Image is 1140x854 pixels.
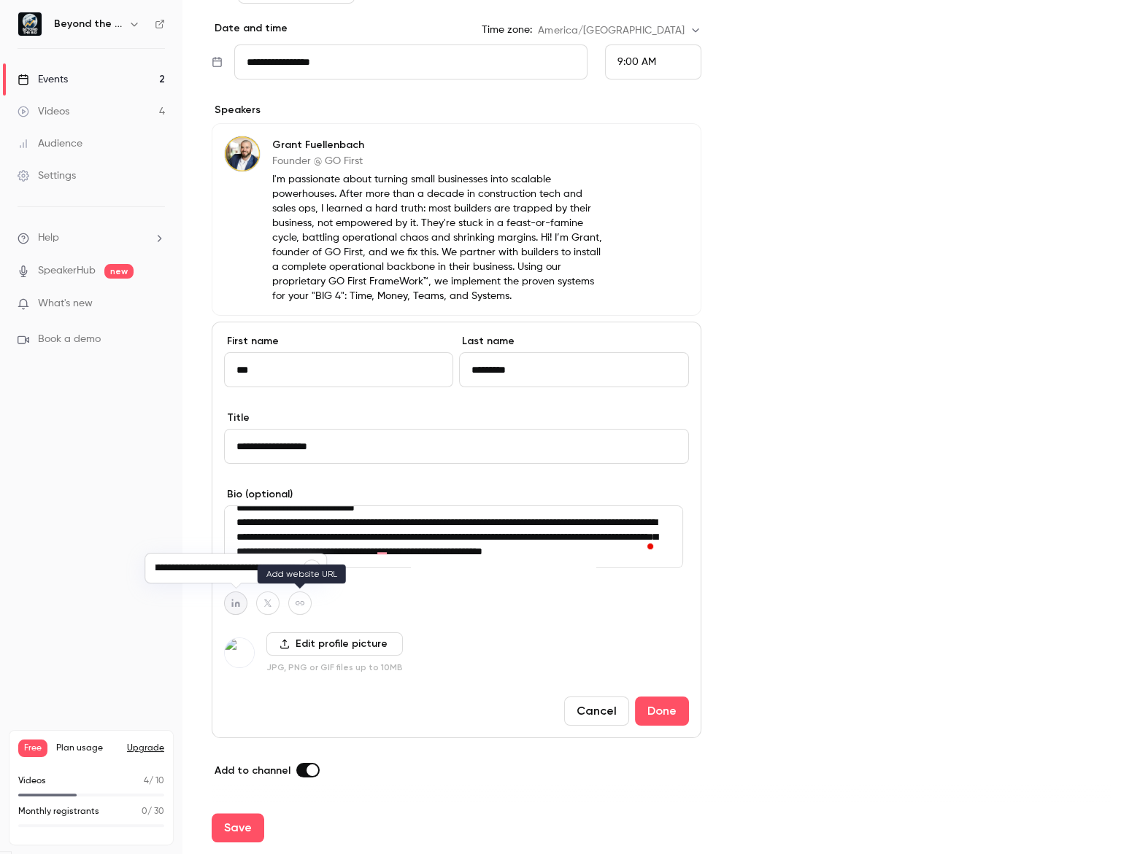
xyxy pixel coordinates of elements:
p: Videos [18,775,46,788]
img: Beyond the Bid [18,12,42,36]
span: What's new [38,296,93,311]
div: Events [18,72,68,87]
p: Grant Fuellenbach [272,138,606,152]
label: Edit profile picture [266,632,403,656]
p: I'm passionate about turning small businesses into scalable powerhouses. After more than a decade... [272,172,606,303]
div: From [605,44,701,79]
h6: Beyond the Bid [54,17,123,31]
p: Speakers [212,103,701,117]
button: Cancel [564,696,629,726]
div: Videos [18,104,69,119]
label: Time zone: [482,23,532,37]
button: Upgrade [127,742,164,754]
div: Settings [18,168,76,183]
span: Plan usage [56,742,118,754]
a: SpeakerHub [38,263,96,279]
input: Tue, Feb 17, 2026 [234,44,587,79]
span: Add to channel [215,764,290,777]
span: new [104,264,134,279]
p: / 30 [142,805,164,818]
img: Dan Goodstein [225,638,254,667]
span: 4 [144,777,149,785]
p: / 10 [144,775,164,788]
p: Date and time [212,21,288,36]
label: Title [224,411,689,425]
label: First name [224,334,453,349]
button: Done [635,696,689,726]
button: Save [212,813,264,842]
p: Monthly registrants [18,805,99,818]
span: Help [38,230,59,246]
img: Grant Fuellenbach [225,136,260,171]
div: America/[GEOGRAPHIC_DATA] [538,23,701,38]
div: Audience [18,136,82,151]
span: Book a demo [38,332,101,347]
li: help-dropdown-opener [18,230,165,246]
label: Bio (optional) [224,487,689,502]
span: 9:00 AM [617,57,656,67]
p: JPG, PNG or GIF files up to 10MB [266,661,403,673]
span: Free [18,740,47,757]
p: Founder @ GO First [272,154,606,168]
div: Grant FuellenbachGrant FuellenbachFounder @ GO FirstI'm passionate about turning small businesses... [212,123,701,316]
label: Last name [459,334,688,349]
span: 0 [142,807,147,816]
iframe: Noticeable Trigger [147,298,165,311]
textarea: To enrich screen reader interactions, please activate Accessibility in Grammarly extension settings [224,505,683,568]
